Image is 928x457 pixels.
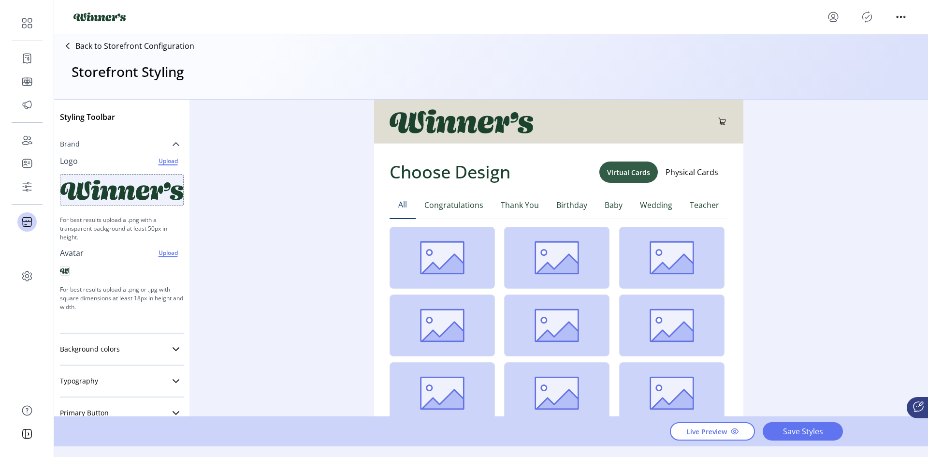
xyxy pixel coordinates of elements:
button: menu [893,9,909,25]
span: Typography [60,378,98,384]
button: Live Preview [670,422,755,441]
span: Live Preview [686,427,727,437]
p: Styling Toolbar [60,111,184,123]
button: menu [826,9,841,25]
h3: Storefront Styling [72,61,184,82]
button: Birthday [548,191,596,219]
span: Brand [60,141,80,147]
button: Publisher Panel [859,9,875,25]
p: Avatar [60,247,84,259]
span: Upload [154,247,182,259]
h1: Choose Design [390,159,510,185]
p: Back to Storefront Configuration [75,40,194,52]
a: Primary Button [60,403,184,423]
a: Typography [60,371,184,391]
span: Save Styles [775,426,830,437]
span: Primary Button [60,410,109,416]
p: For best results upload a .png or .jpg with square dimensions at least 18px in height and width. [60,281,184,315]
a: Brand [60,134,184,154]
img: logo [73,13,126,21]
span: Background colors [60,346,120,353]
a: Background colors [60,339,184,359]
button: All [390,191,416,219]
button: Teacher [681,191,728,219]
p: For best results upload a .png with a transparent background at least 50px in height. [60,212,184,246]
button: Congratulations [416,191,492,219]
button: Wedding [631,191,681,219]
button: Save Styles [763,422,843,441]
button: Virtual Cards [599,162,658,183]
span: Upload [154,155,182,167]
button: Physical Cards [658,164,726,180]
div: Brand [60,154,184,327]
p: Logo [60,155,78,167]
button: Baby [596,191,631,219]
button: Thank You [492,191,548,219]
